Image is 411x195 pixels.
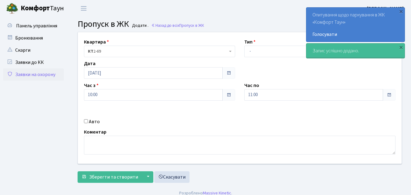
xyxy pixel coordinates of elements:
[3,32,64,44] a: Бронювання
[21,3,64,14] span: Таун
[84,46,235,57] span: <b>КТ</b>&nbsp;&nbsp;&nbsp;&nbsp;2-69
[312,31,399,38] a: Голосувати
[78,171,142,183] button: Зберегти та створити
[154,171,190,183] a: Скасувати
[89,174,138,180] span: Зберегти та створити
[84,128,106,136] label: Коментар
[306,44,405,58] div: Запис успішно додано.
[3,68,64,81] a: Заявки на охорону
[306,8,405,42] div: Опитування щодо паркування в ЖК «Комфорт Таун»
[21,3,50,13] b: Комфорт
[88,48,228,54] span: <b>КТ</b>&nbsp;&nbsp;&nbsp;&nbsp;2-69
[3,56,64,68] a: Заявки до КК
[78,18,129,30] span: Пропуск в ЖК
[151,23,204,28] a: Назад до всіхПропуск в ЖК
[89,118,100,125] label: Авто
[244,38,256,46] label: Тип
[84,60,96,67] label: Дата
[76,3,91,13] button: Переключити навігацію
[398,44,404,50] div: ×
[367,5,404,12] a: [PERSON_NAME]
[84,38,109,46] label: Квартира
[131,23,148,28] small: Додати .
[6,2,18,15] img: logo.png
[84,82,99,89] label: Час з
[179,23,204,28] span: Пропуск в ЖК
[3,20,64,32] a: Панель управління
[398,8,404,14] div: ×
[16,23,57,29] span: Панель управління
[3,44,64,56] a: Скарги
[88,48,93,54] b: КТ
[244,82,259,89] label: Час по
